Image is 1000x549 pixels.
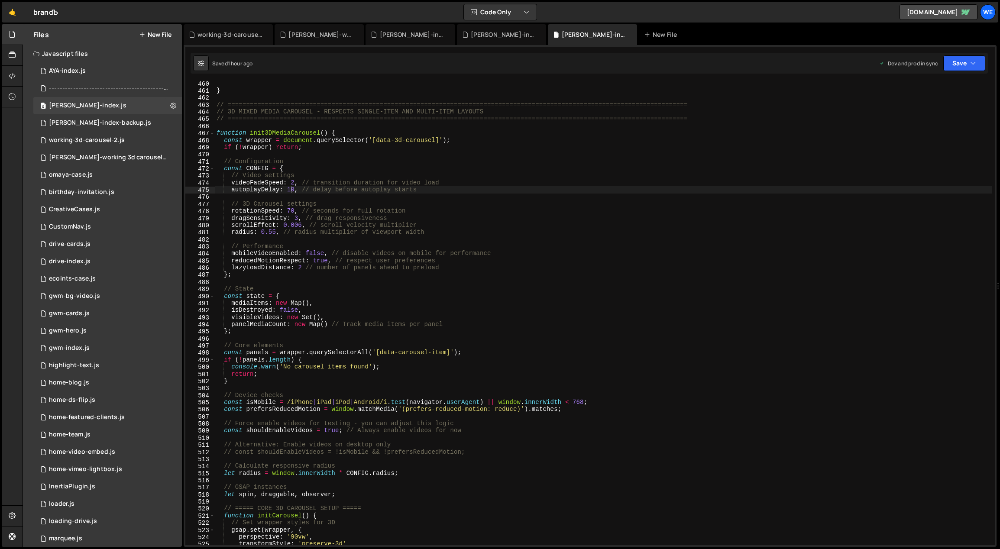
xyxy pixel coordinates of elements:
div: 503 [185,385,215,392]
div: loader.js [49,500,74,508]
button: New File [139,31,172,38]
div: [PERSON_NAME]-index-backup.js [471,30,536,39]
div: Saved [212,60,252,67]
div: 12095/46873.js [33,149,185,166]
div: 489 [185,286,215,293]
div: 12095/31445.js [33,201,182,218]
div: home-video-embed.js [49,448,115,456]
div: 524 [185,534,215,541]
a: We [980,4,996,20]
div: 12095/34818.js [33,339,182,357]
div: 492 [185,307,215,314]
div: 498 [185,349,215,356]
div: birthday-invitation.js [49,188,114,196]
div: 463 [185,102,215,109]
div: 478 [185,208,215,215]
div: New File [644,30,680,39]
div: 508 [185,420,215,427]
div: 525 [185,541,215,548]
div: 515 [185,470,215,477]
div: 501 [185,371,215,378]
div: 493 [185,314,215,321]
div: [PERSON_NAME]-working 3d carousel.js [49,154,168,161]
div: 494 [185,321,215,328]
div: 512 [185,449,215,456]
div: 484 [185,250,215,257]
div: 460 [185,81,215,87]
div: gwm-index.js [49,344,90,352]
div: 465 [185,116,215,123]
div: 497 [185,342,215,349]
div: highlight-text.js [49,362,99,369]
div: working-3d-carousel-2.js [49,136,125,144]
div: 12095/39251.js [33,426,182,443]
div: working-3d-carousel-2.js [197,30,262,39]
div: 12095/34673.js [33,305,182,322]
div: 480 [185,222,215,229]
div: 12095/46698.js [33,62,182,80]
div: 12095/46699.js [33,80,185,97]
div: home-team.js [49,431,91,439]
div: 12095/35235.js [33,236,182,253]
div: Javascript files [23,45,182,62]
div: 12095/33534.js [33,287,182,305]
div: 12095/38008.js [33,461,182,478]
div: 12095/46624.js [33,97,182,114]
div: 488 [185,279,215,286]
div: 522 [185,520,215,526]
div: 516 [185,477,215,484]
div: 471 [185,158,215,165]
div: 519 [185,498,215,505]
div: 12095/37997.js [33,391,182,409]
div: 481 [185,229,215,236]
div: 472 [185,165,215,172]
div: brandЪ [33,7,58,17]
div: 1 hour ago [228,60,253,67]
div: 513 [185,456,215,463]
div: loading-drive.js [49,517,97,525]
div: 482 [185,236,215,243]
div: 464 [185,109,215,116]
div: home-featured-clients.js [49,413,125,421]
div: 514 [185,463,215,470]
div: 12095/39583.js [33,357,182,374]
div: home-blog.js [49,379,89,387]
div: 496 [185,336,215,342]
div: 12095/29478.js [33,530,182,547]
div: 479 [185,215,215,222]
div: 495 [185,328,215,335]
div: 461 [185,87,215,94]
div: 483 [185,243,215,250]
div: ecoints-case.js [49,275,96,283]
div: 470 [185,151,215,158]
a: [DOMAIN_NAME] [900,4,977,20]
span: 0 [41,103,46,110]
div: 507 [185,413,215,420]
div: 476 [185,194,215,200]
div: 491 [185,300,215,307]
div: 518 [185,491,215,498]
div: ------------------------------------------------.js [49,84,168,92]
div: 490 [185,293,215,300]
div: 12095/31261.js [33,218,182,236]
div: 499 [185,357,215,364]
div: 12095/39566.js [33,270,182,287]
div: 510 [185,435,215,442]
div: 509 [185,427,215,434]
div: 506 [185,406,215,413]
div: CreativeCases.js [49,206,100,213]
div: [PERSON_NAME]-index-backup.js [49,119,151,127]
div: 520 [185,505,215,512]
div: 12095/47081.js [33,132,182,149]
div: 477 [185,201,215,208]
div: 521 [185,513,215,520]
div: 474 [185,180,215,187]
div: 12095/29427.js [33,443,182,461]
div: 462 [185,94,215,101]
div: 466 [185,123,215,130]
button: Save [943,55,985,71]
a: 🤙 [2,2,23,23]
div: 500 [185,364,215,371]
div: 511 [185,442,215,449]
